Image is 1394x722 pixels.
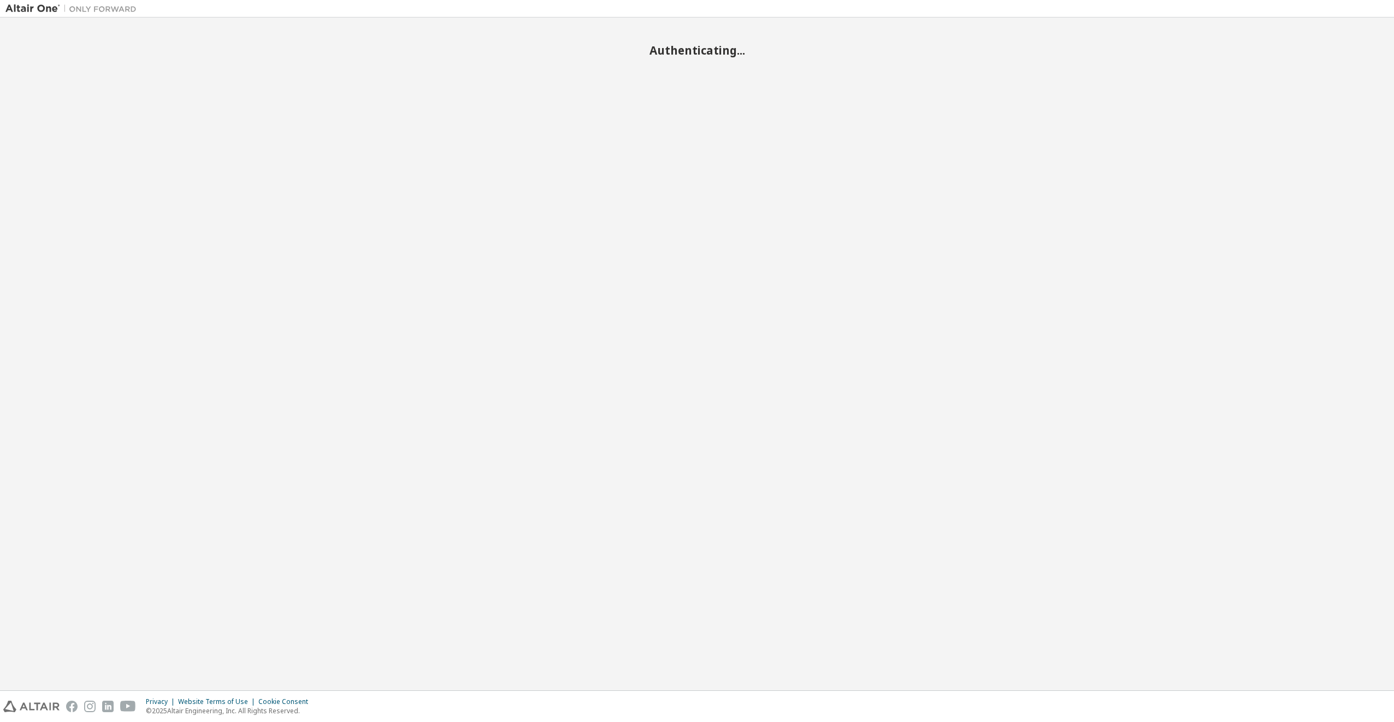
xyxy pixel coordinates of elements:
img: altair_logo.svg [3,701,60,712]
h2: Authenticating... [5,43,1389,57]
img: instagram.svg [84,701,96,712]
img: youtube.svg [120,701,136,712]
img: Altair One [5,3,142,14]
p: © 2025 Altair Engineering, Inc. All Rights Reserved. [146,706,315,715]
div: Privacy [146,697,178,706]
div: Cookie Consent [258,697,315,706]
div: Website Terms of Use [178,697,258,706]
img: linkedin.svg [102,701,114,712]
img: facebook.svg [66,701,78,712]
